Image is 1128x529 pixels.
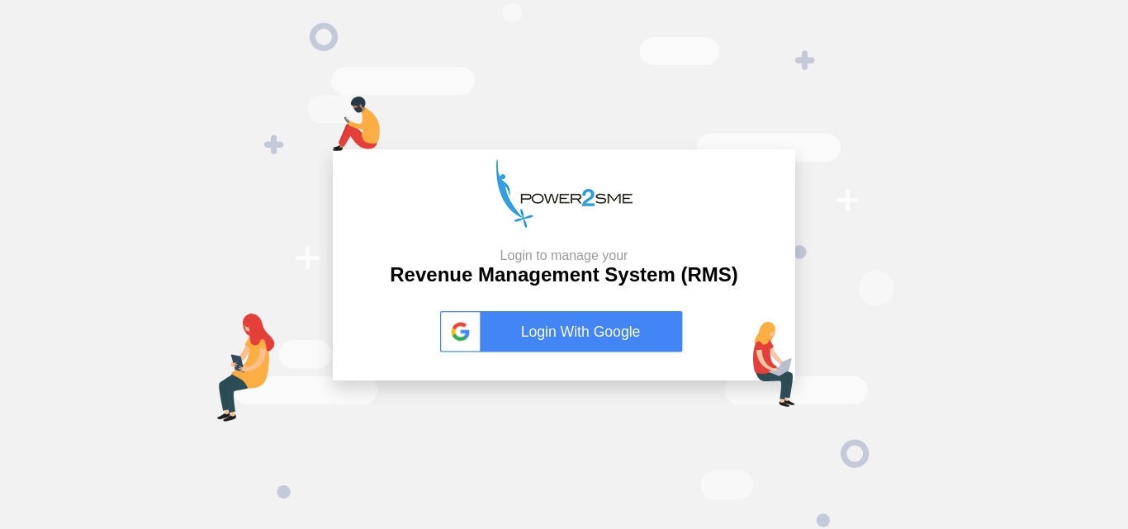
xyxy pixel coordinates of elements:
[435,294,693,370] button: Login With Google
[390,248,737,263] small: Login to manage your
[333,97,380,151] img: mob-login.png
[390,248,737,287] h2: Revenue Management System (RMS)
[217,314,275,422] img: tab-login.png
[440,311,688,352] a: Login With Google
[496,159,633,228] img: p2s_logo.png
[753,322,795,407] img: lap-login.png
